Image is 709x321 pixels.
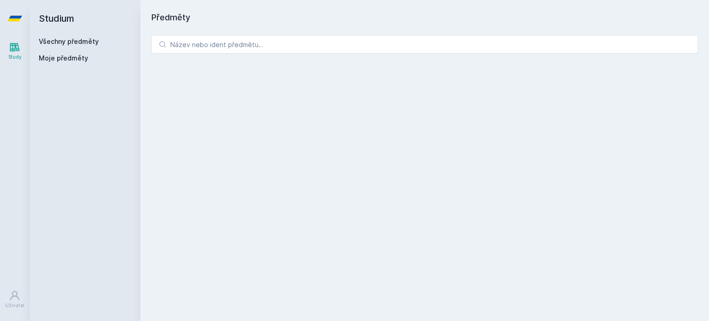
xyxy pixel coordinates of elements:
h1: Předměty [151,11,698,24]
a: Uživatel [2,285,28,314]
input: Název nebo ident předmětu… [151,35,698,54]
span: Moje předměty [39,54,88,63]
a: Study [2,37,28,65]
a: Všechny předměty [39,37,99,45]
div: Uživatel [5,302,24,309]
div: Study [8,54,22,61]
